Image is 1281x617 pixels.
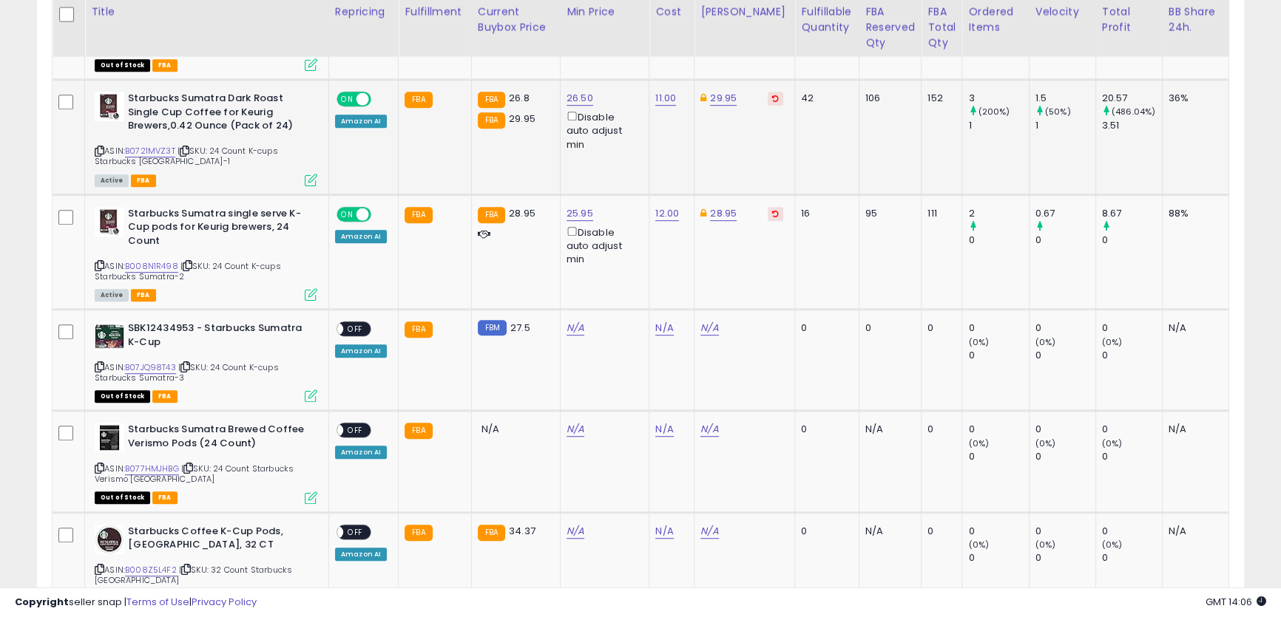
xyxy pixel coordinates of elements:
[968,423,1028,436] div: 0
[1102,539,1123,550] small: (0%)
[801,321,848,335] div: 0
[335,548,387,561] div: Amazon AI
[95,207,317,300] div: ASIN:
[1035,336,1056,348] small: (0%)
[1035,4,1089,20] div: Velocity
[125,260,178,273] a: B008N1R498
[338,93,356,106] span: ON
[478,112,505,129] small: FBA
[1035,437,1056,449] small: (0%)
[128,92,308,137] b: Starbucks Sumatra Dark Roast Single Cup Coffee for Keurig Brewers,0.42 Ounce (Pack of 24)
[95,289,129,301] span: All listings currently available for purchase on Amazon
[405,321,432,338] small: FBA
[710,206,737,221] a: 28.95
[567,91,593,106] a: 26.50
[1102,92,1162,105] div: 20.57
[15,595,69,609] strong: Copyright
[968,551,1028,565] div: 0
[927,525,950,538] div: 0
[567,4,643,20] div: Min Price
[125,463,179,475] a: B077HMJHBG
[509,112,535,126] span: 29.95
[968,4,1022,35] div: Ordered Items
[1102,207,1162,220] div: 8.67
[968,207,1028,220] div: 2
[968,525,1028,538] div: 0
[1169,207,1217,220] div: 88%
[1102,119,1162,132] div: 3.51
[125,564,177,576] a: B008Z5L4F2
[125,145,175,157] a: B0721MVZ3T
[1169,92,1217,105] div: 36%
[15,596,257,610] div: seller snap | |
[567,422,584,437] a: N/A
[95,525,317,604] div: ASIN:
[1102,551,1162,565] div: 0
[1045,106,1071,117] small: (50%)
[95,207,124,236] img: 41J1MSODbJL._SL40_.jpg
[509,91,530,105] span: 26.8
[405,525,432,541] small: FBA
[927,92,950,105] div: 152
[192,595,257,609] a: Privacy Policy
[655,524,673,539] a: N/A
[478,207,505,223] small: FBA
[95,92,317,185] div: ASIN:
[968,437,989,449] small: (0%)
[655,206,679,221] a: 12.00
[405,423,432,439] small: FBA
[1102,336,1123,348] small: (0%)
[865,423,910,436] div: N/A
[478,92,505,108] small: FBA
[95,174,129,187] span: All listings currently available for purchase on Amazon
[655,91,676,106] a: 11.00
[125,361,176,374] a: B07JQ98T43
[478,525,505,541] small: FBA
[152,59,178,72] span: FBA
[509,524,535,538] span: 34.37
[968,336,989,348] small: (0%)
[968,539,989,550] small: (0%)
[152,491,178,504] span: FBA
[95,92,124,121] img: 41-0tmEJ7qL._SL40_.jpg
[1102,450,1162,463] div: 0
[1112,106,1155,117] small: (486.04%)
[405,92,432,108] small: FBA
[1035,92,1095,105] div: 1.5
[927,423,950,436] div: 0
[91,4,322,20] div: Title
[128,207,308,252] b: Starbucks Sumatra single serve K-Cup pods for Keurig brewers, 24 Count
[927,207,950,220] div: 111
[801,207,848,220] div: 16
[1102,423,1162,436] div: 0
[801,92,848,105] div: 42
[1102,233,1162,247] div: 0
[95,491,150,504] span: All listings that are currently out of stock and unavailable for purchase on Amazon
[131,174,156,187] span: FBA
[1035,233,1095,247] div: 0
[95,59,150,72] span: All listings that are currently out of stock and unavailable for purchase on Amazon
[95,390,150,403] span: All listings that are currently out of stock and unavailable for purchase on Amazon
[343,525,367,538] span: OFF
[567,206,593,221] a: 25.95
[481,422,499,436] span: N/A
[1035,525,1095,538] div: 0
[1035,349,1095,362] div: 0
[567,321,584,335] a: N/A
[1206,595,1266,609] span: 2025-09-12 14:06 GMT
[95,321,317,400] div: ASIN:
[968,92,1028,105] div: 3
[700,422,718,437] a: N/A
[1169,4,1223,35] div: BB Share 24h.
[1035,551,1095,565] div: 0
[343,424,367,437] span: OFF
[152,390,178,403] span: FBA
[1169,321,1217,335] div: N/A
[655,321,673,335] a: N/A
[95,321,124,351] img: 510NeMlz3OL._SL40_.jpg
[968,233,1028,247] div: 0
[335,344,387,358] div: Amazon AI
[95,564,292,586] span: | SKU: 32 Count Starbucks [GEOGRAPHIC_DATA]
[567,524,584,539] a: N/A
[1169,423,1217,436] div: N/A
